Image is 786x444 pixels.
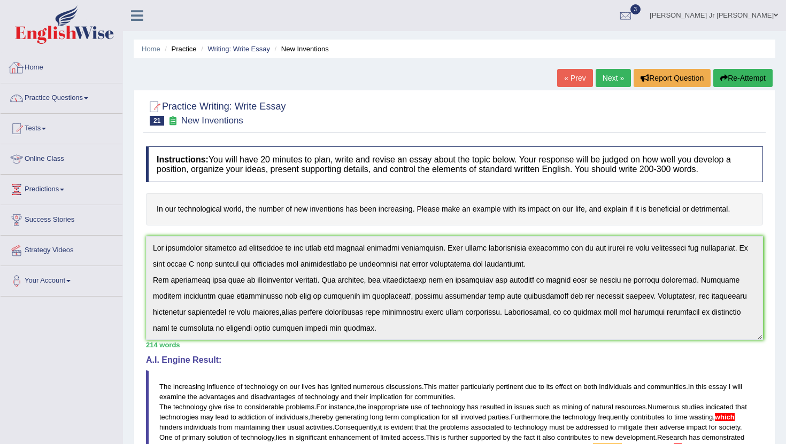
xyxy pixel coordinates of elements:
[426,433,440,441] span: This
[1,266,122,293] a: Your Account
[507,403,512,411] span: in
[596,69,631,87] a: Next »
[460,383,494,391] span: particularly
[276,433,287,441] span: lies
[687,423,707,431] span: impact
[441,433,446,441] span: is
[729,383,731,391] span: I
[1,53,122,80] a: Home
[431,403,465,411] span: technology
[334,423,376,431] span: Consequently
[415,423,427,431] span: that
[401,413,440,421] span: complication
[1,175,122,201] a: Predictions
[598,413,629,421] span: frequently
[574,383,582,391] span: on
[159,413,198,421] span: technologies
[674,413,688,421] span: time
[268,413,274,421] span: of
[657,433,687,441] span: Research
[512,433,522,441] span: the
[150,116,164,126] span: 21
[341,393,352,401] span: and
[424,383,437,391] span: This
[181,115,243,126] small: New Inventions
[439,383,459,391] span: matter
[146,355,763,365] h4: A.I. Engine Result:
[648,403,680,411] span: Numerous
[182,433,205,441] span: primary
[555,383,572,391] span: effect
[660,423,684,431] span: adverse
[689,433,700,441] span: has
[496,383,523,391] span: pertinent
[354,393,367,401] span: their
[429,423,438,431] span: the
[562,413,596,421] span: technology
[146,193,763,225] h4: In our technological world, the number of new inventions has been increasing. Please make an exam...
[391,423,413,431] span: evident
[146,146,763,182] h4: You will have 20 minutes to plan, write and revise an essay about the topic below. Your response ...
[241,433,274,441] span: technology
[584,403,590,411] span: of
[411,403,422,411] span: use
[142,45,160,53] a: Home
[146,340,763,350] div: 214 words
[706,403,734,411] span: indicated
[184,423,217,431] span: individuals
[634,383,645,391] span: and
[224,403,235,411] span: rise
[576,423,608,431] span: addressed
[702,433,745,441] span: demonstrated
[480,403,505,411] span: resulted
[715,413,735,421] span: Put a space after the comma. (did you mean: , which)
[368,403,409,411] span: inappropriate
[373,433,379,441] span: of
[244,403,284,411] span: considerable
[525,383,537,391] span: due
[467,403,478,411] span: has
[552,403,560,411] span: as
[593,433,599,441] span: to
[470,433,501,441] span: supported
[538,383,544,391] span: to
[630,4,641,14] span: 3
[286,403,314,411] span: problems
[511,413,549,421] span: Furthermore
[688,383,694,391] span: In
[713,69,773,87] button: Re-Attempt
[542,433,555,441] span: also
[302,383,315,391] span: lives
[719,423,741,431] span: society
[630,413,665,421] span: contributes
[370,413,383,421] span: long
[592,403,613,411] span: natural
[353,383,384,391] span: numerous
[209,403,222,411] span: give
[506,423,512,431] span: to
[644,423,658,431] span: their
[329,403,355,411] span: instance
[735,403,747,411] span: that
[615,433,655,441] span: development
[369,393,402,401] span: implication
[157,155,209,164] b: Instructions:
[272,44,329,54] li: New Inventions
[207,383,235,391] span: influence
[330,383,351,391] span: ignited
[403,433,424,441] span: access
[219,423,233,431] span: from
[201,413,214,421] span: may
[238,413,266,421] span: addiction
[357,403,366,411] span: the
[297,393,303,401] span: of
[215,413,229,421] span: lead
[557,433,591,441] span: contributes
[615,403,645,411] span: resources
[546,383,553,391] span: its
[380,433,400,441] span: limited
[159,433,173,441] span: One
[146,99,286,126] h2: Practice Writing: Write Essay
[237,383,243,391] span: of
[159,403,171,411] span: The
